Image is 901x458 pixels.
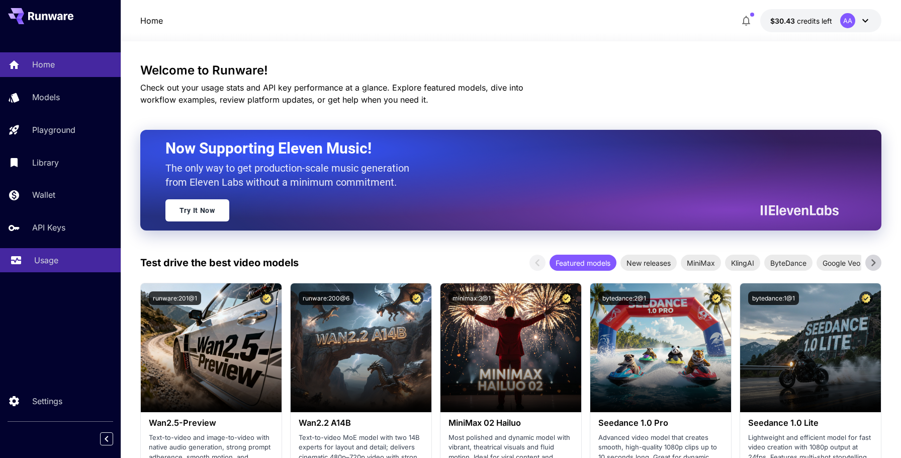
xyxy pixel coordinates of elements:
nav: breadcrumb [140,15,163,27]
img: alt [141,283,282,412]
button: Certified Model – Vetted for best performance and includes a commercial license. [410,291,423,305]
span: ByteDance [764,258,813,268]
span: New releases [620,258,677,268]
h3: Welcome to Runware! [140,63,881,78]
button: bytedance:1@1 [748,291,799,305]
button: bytedance:2@1 [598,291,650,305]
button: Certified Model – Vetted for best performance and includes a commercial license. [859,291,873,305]
button: runware:200@6 [299,291,353,305]
div: KlingAI [725,255,760,271]
span: Google Veo [817,258,866,268]
button: $30.43007AA [760,9,881,32]
span: Check out your usage stats and API key performance at a glance. Explore featured models, dive int... [140,83,523,105]
p: Models [32,91,60,103]
span: KlingAI [725,258,760,268]
button: Collapse sidebar [100,432,113,445]
span: $30.43 [770,17,797,25]
h3: Wan2.2 A14B [299,418,423,428]
div: Google Veo [817,255,866,271]
a: Home [140,15,163,27]
span: Featured models [550,258,616,268]
p: Usage [34,254,58,266]
a: Try It Now [165,199,229,221]
span: credits left [797,17,832,25]
p: The only way to get production-scale music generation from Eleven Labs without a minimum commitment. [165,161,417,189]
img: alt [440,283,581,412]
p: Library [32,157,59,169]
div: MiniMax [681,255,721,271]
div: New releases [620,255,677,271]
h3: Seedance 1.0 Pro [598,418,723,428]
div: ByteDance [764,255,813,271]
div: $30.43007 [770,16,832,26]
h3: MiniMax 02 Hailuo [448,418,573,428]
div: Featured models [550,255,616,271]
p: API Keys [32,221,65,234]
h3: Wan2.5-Preview [149,418,274,428]
p: Playground [32,124,75,136]
p: Settings [32,395,62,407]
button: Certified Model – Vetted for best performance and includes a commercial license. [709,291,723,305]
div: Collapse sidebar [108,430,121,448]
button: runware:201@1 [149,291,201,305]
img: alt [740,283,881,412]
button: Certified Model – Vetted for best performance and includes a commercial license. [560,291,573,305]
img: alt [590,283,731,412]
p: Home [32,58,55,70]
h2: Now Supporting Eleven Music! [165,139,831,158]
p: Wallet [32,189,55,201]
span: MiniMax [681,258,721,268]
div: AA [840,13,855,28]
button: Certified Model – Vetted for best performance and includes a commercial license. [260,291,274,305]
img: alt [291,283,431,412]
p: Test drive the best video models [140,255,299,270]
h3: Seedance 1.0 Lite [748,418,873,428]
button: minimax:3@1 [448,291,495,305]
